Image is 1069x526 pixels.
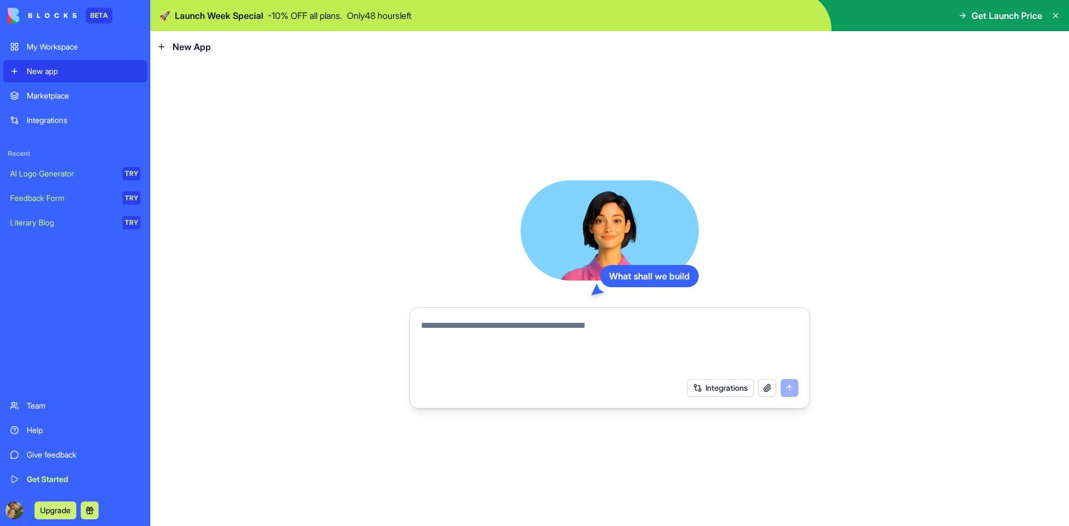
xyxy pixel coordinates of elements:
p: - 10 % OFF all plans. [268,9,342,22]
a: New app [3,60,147,82]
span: Get Launch Price [972,9,1042,22]
a: BETA [8,8,112,23]
div: Integrations [27,115,140,126]
a: Feedback FormTRY [3,187,147,209]
div: BETA [86,8,112,23]
div: New app [27,66,140,77]
div: Help [27,425,140,436]
p: Only 48 hours left [347,9,411,22]
div: My Workspace [27,41,140,52]
a: My Workspace [3,36,147,58]
span: New App [173,40,211,53]
div: TRY [122,167,140,180]
a: Give feedback [3,444,147,466]
div: Feedback Form [10,193,115,204]
a: Marketplace [3,85,147,107]
div: TRY [122,216,140,229]
a: Help [3,419,147,441]
a: Upgrade [35,504,76,515]
div: What shall we build [600,265,699,287]
div: Literary Blog [10,217,115,228]
div: AI Logo Generator [10,168,115,179]
span: Launch Week Special [175,9,263,22]
a: Team [3,395,147,417]
a: Literary BlogTRY [3,212,147,234]
button: Integrations [687,379,754,397]
div: Give feedback [27,449,140,460]
img: ACg8ocI0YZ2jSevTCmfB50S8_wvfPUusdp1kUqLOgDH6C95s_4HiCOLT=s96-c [6,502,23,519]
span: 🚀 [159,9,170,22]
img: logo [8,8,77,23]
span: Recent [3,149,147,158]
div: Team [27,400,140,411]
a: AI Logo GeneratorTRY [3,163,147,185]
a: Integrations [3,109,147,131]
div: Marketplace [27,90,140,101]
a: Get Started [3,468,147,490]
div: Get Started [27,474,140,485]
button: Upgrade [35,502,76,519]
div: TRY [122,191,140,205]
